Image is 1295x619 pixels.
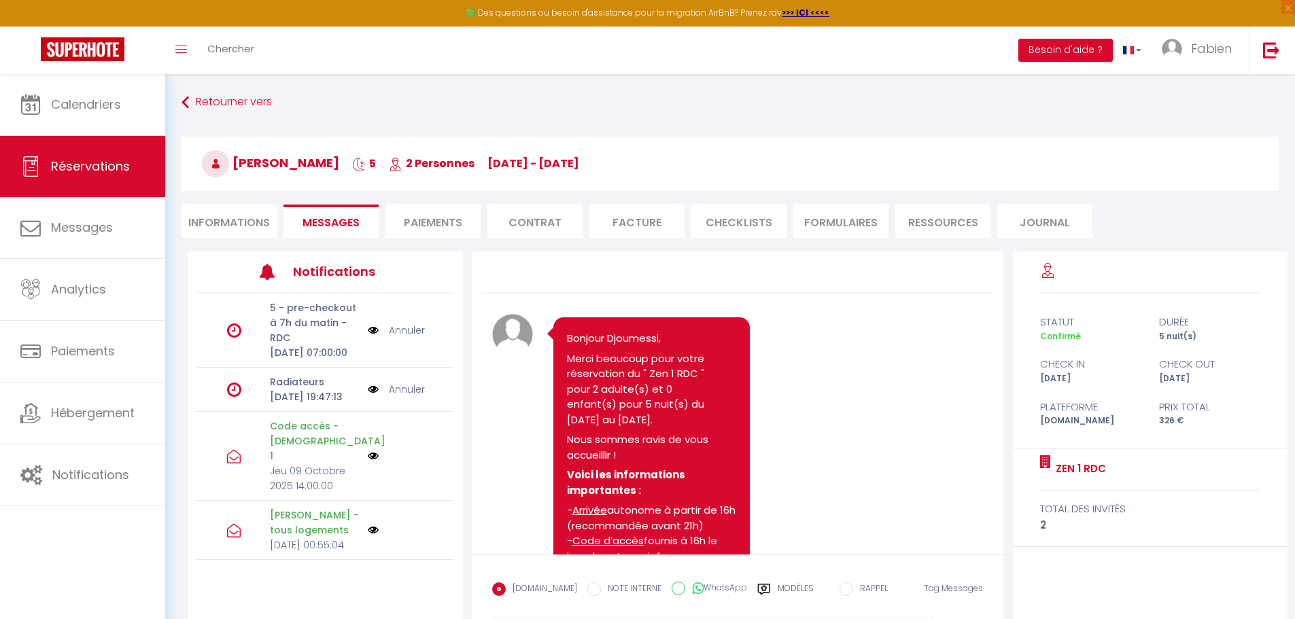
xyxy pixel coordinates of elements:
a: >>> ICI <<<< [782,7,829,18]
p: Nous sommes ravis de vous accueillir ! [567,432,736,463]
label: WhatsApp [685,582,747,597]
div: total des invités [1040,501,1260,517]
p: Bonjour Djoumessi, [567,331,736,347]
div: Prix total [1150,399,1269,415]
div: check out [1150,356,1269,372]
span: Chercher [207,41,254,56]
li: Facture [589,205,685,238]
img: avatar.png [492,314,533,355]
span: Hébergement [51,404,135,421]
div: [DATE] [1031,372,1150,385]
li: Paiements [385,205,481,238]
img: logout [1263,41,1280,58]
span: Confirmé [1040,330,1081,342]
div: check in [1031,356,1150,372]
img: NO IMAGE [368,450,379,461]
span: Calendriers [51,96,121,113]
li: Informations [182,205,277,238]
button: Besoin d'aide ? [1018,39,1113,62]
div: Plateforme [1031,399,1150,415]
span: [PERSON_NAME] [202,154,339,171]
b: Voici les informations importantes : [567,467,687,497]
u: Code d’accès [572,533,644,548]
span: Analytics [51,281,106,298]
p: Merci beaucoup pour votre réservation du " Zen 1 RDC " pour 2 adulte(s) et 0 enfant(s) pour 5 nui... [567,351,736,428]
img: NO IMAGE [368,525,379,535]
p: [DATE] 00:55:04 [270,537,359,552]
li: Journal [997,205,1092,238]
div: 5 nuit(s) [1150,330,1269,343]
span: Messages [303,215,360,230]
span: 5 [352,156,376,171]
span: Fabien [1191,40,1232,57]
p: [DATE] 19:47:13 [270,389,359,404]
div: statut [1031,314,1150,330]
u: Arrivée [572,503,607,517]
span: Messages [51,219,113,236]
img: NO IMAGE [368,382,379,397]
p: 5 - pre-checkout à 7h du matin - RDC [270,300,359,345]
a: Chercher [197,26,264,74]
li: Contrat [487,205,583,238]
p: Radiateurs [270,374,359,389]
li: FORMULAIRES [793,205,888,238]
img: NO IMAGE [368,323,379,338]
label: Modèles [778,582,814,606]
img: Super Booking [41,37,124,61]
span: 2 Personnes [389,156,474,171]
div: durée [1150,314,1269,330]
div: [DATE] [1150,372,1269,385]
p: [DATE] 07:00:00 [270,345,359,360]
p: Code accès - [DEMOGRAPHIC_DATA] 1 [270,419,359,463]
span: Paiements [51,342,115,359]
div: 326 € [1150,414,1269,427]
span: Réservations [51,158,130,175]
p: [PERSON_NAME] - tous logements [270,508,359,537]
img: ... [1162,39,1182,59]
a: Annuler [389,382,425,397]
div: 2 [1040,517,1260,533]
span: Notifications [52,466,129,483]
div: [DOMAIN_NAME] [1031,414,1150,427]
label: NOTE INTERNE [601,582,661,597]
a: Retourner vers [182,90,1279,115]
a: Annuler [389,323,425,338]
label: [DOMAIN_NAME] [506,582,577,597]
p: Jeu 09 Octobre 2025 14:00:00 [270,463,359,493]
label: RAPPEL [853,582,888,597]
h3: Notifications [293,256,400,287]
li: Ressources [895,205,990,238]
a: Zen 1 RDC [1051,461,1106,477]
li: CHECKLISTS [691,205,787,238]
a: ... Fabien [1152,26,1249,74]
span: [DATE] - [DATE] [487,156,579,171]
span: Tag Messages [924,582,983,594]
